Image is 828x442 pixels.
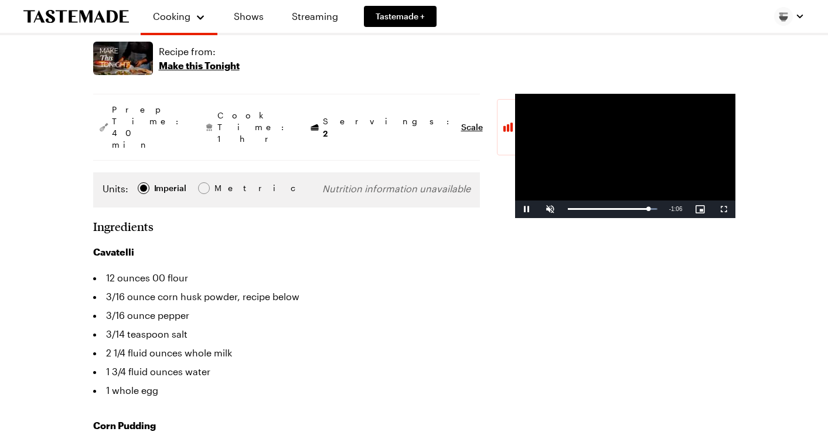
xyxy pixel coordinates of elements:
[93,287,480,306] li: 3/16 ounce corn husk powder, recipe below
[93,245,480,259] h3: Cavatelli
[23,10,129,23] a: To Tastemade Home Page
[93,381,480,400] li: 1 whole egg
[515,94,735,218] video-js: Video Player
[515,200,539,218] button: Pause
[568,208,657,210] div: Progress Bar
[93,268,480,287] li: 12 ounces 00 flour
[214,182,239,195] div: Metric
[322,183,471,194] span: Nutrition information unavailable
[153,11,190,22] span: Cooking
[461,121,483,133] button: Scale
[112,104,185,151] span: Prep Time: 40 min
[93,344,480,362] li: 2 1/4 fluid ounces whole milk
[93,362,480,381] li: 1 3/4 fluid ounces water
[669,206,671,212] span: -
[93,42,153,75] img: Show where recipe is used
[712,200,735,218] button: Fullscreen
[154,182,188,195] span: Imperial
[93,219,154,233] h2: Ingredients
[774,7,805,26] button: Profile picture
[103,182,239,198] div: Imperial Metric
[159,45,240,59] p: Recipe from:
[159,59,240,73] p: Make this Tonight
[217,110,290,145] span: Cook Time: 1 hr
[93,419,480,433] h3: Corn Pudding
[671,206,682,212] span: 1:06
[323,127,328,138] span: 2
[214,182,240,195] span: Metric
[159,45,240,73] a: Recipe from:Make this Tonight
[323,115,455,140] span: Servings:
[376,11,425,22] span: Tastemade +
[539,200,562,218] button: Unmute
[103,182,128,196] label: Units:
[364,6,437,27] a: Tastemade +
[93,325,480,344] li: 3/14 teaspoon salt
[152,5,206,28] button: Cooking
[154,182,186,195] div: Imperial
[93,306,480,325] li: 3/16 ounce pepper
[689,200,712,218] button: Picture-in-Picture
[774,7,793,26] img: Profile picture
